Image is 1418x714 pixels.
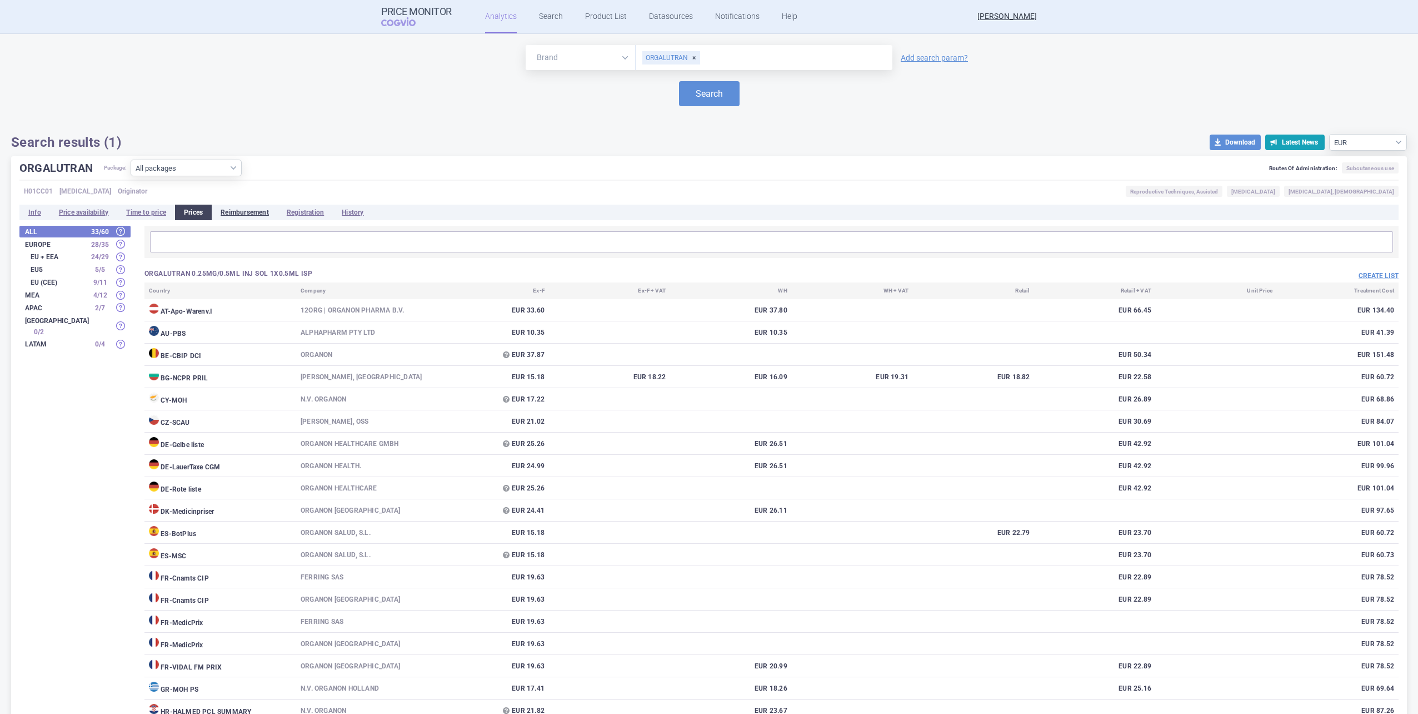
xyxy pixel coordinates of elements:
[549,366,670,388] td: EUR 18.22
[25,341,86,348] strong: LATAM
[1359,271,1399,281] button: Create list
[149,326,159,336] img: Australia
[296,588,428,611] td: ORGANON [GEOGRAPHIC_DATA]
[296,410,428,433] td: [PERSON_NAME], Oss
[428,410,549,433] td: EUR 21.02
[792,366,913,388] td: EUR 19.31
[296,455,428,477] td: Organon Health.
[144,433,296,455] td: DE - Gelbe liste
[428,633,549,655] td: EUR 19.63
[25,326,53,338] div: 0 / 2
[670,321,791,344] td: EUR 10.35
[31,254,86,260] strong: EU + EEA
[25,241,86,248] strong: Europe
[549,282,670,299] th: Ex-F + VAT
[1035,566,1156,588] td: EUR 22.89
[1277,410,1399,433] td: EUR 84.07
[25,229,86,235] strong: All
[31,266,86,273] strong: EU5
[428,522,549,544] td: EUR 15.18
[144,299,296,321] td: AT - Apo-Warenv.I
[428,477,549,499] td: EUR 25.26
[144,655,296,677] td: FR - VIDAL FM PRIX
[296,655,428,677] td: ORGANON [GEOGRAPHIC_DATA]
[428,455,549,477] td: EUR 24.99
[144,588,296,611] td: FR - Cnamts CIP
[149,704,159,714] img: Croatia
[149,393,159,403] img: Cyprus
[144,455,296,477] td: DE - LauerTaxe CGM
[19,264,131,275] div: EU5 5/5
[1277,566,1399,588] td: EUR 78.52
[149,415,159,425] img: Czech Republic
[144,366,296,388] td: BG - NCPR PRIL
[1035,410,1156,433] td: EUR 30.69
[1035,344,1156,366] td: EUR 50.34
[1277,455,1399,477] td: EUR 99.96
[149,660,159,670] img: France
[1277,655,1399,677] td: EUR 78.52
[144,499,296,522] td: DK - Medicinpriser
[428,344,549,366] td: EUR 37.87
[25,305,86,311] strong: APAC
[149,637,159,647] img: France
[670,282,791,299] th: WH
[1035,282,1156,299] th: Retail + VAT
[117,205,175,220] li: Time to price
[1035,655,1156,677] td: EUR 22.89
[428,388,549,410] td: EUR 17.22
[19,289,131,301] div: MEA 4/12
[19,302,131,314] div: APAC 2/7
[333,205,372,220] li: History
[149,504,159,514] img: Denmark
[296,522,428,544] td: ORGANON SALUD, S.L.
[381,17,431,26] span: COGVIO
[1277,588,1399,611] td: EUR 78.52
[1035,677,1156,700] td: EUR 25.16
[144,522,296,544] td: ES - BotPlus
[670,655,791,677] td: EUR 20.99
[1035,388,1156,410] td: EUR 26.89
[144,410,296,433] td: CZ - SCAU
[149,348,159,358] img: Belgium
[1277,477,1399,499] td: EUR 101.04
[296,544,428,566] td: ORGANON SALUD, S.L.
[670,455,791,477] td: EUR 26.51
[1277,433,1399,455] td: EUR 101.04
[278,205,333,220] li: Registration
[1277,388,1399,410] td: EUR 68.86
[1210,135,1261,150] button: Download
[144,477,296,499] td: DE - Rote liste
[913,522,1034,544] td: EUR 22.79
[1035,522,1156,544] td: EUR 23.70
[1277,544,1399,566] td: EUR 60.73
[149,615,159,625] img: France
[59,186,111,197] span: [MEDICAL_DATA]
[118,186,147,197] span: Originator
[1277,611,1399,633] td: EUR 78.52
[428,366,549,388] td: EUR 15.18
[149,571,159,581] img: France
[1277,633,1399,655] td: EUR 78.52
[1227,186,1280,197] span: [MEDICAL_DATA]
[86,251,114,262] div: 24 / 29
[25,292,86,299] strong: MEA
[1035,299,1156,321] td: EUR 66.45
[1035,588,1156,611] td: EUR 22.89
[428,677,549,700] td: EUR 17.41
[149,370,159,380] img: Bulgaria
[296,282,428,299] th: Company
[1342,162,1399,173] span: Subcutaneous use
[19,160,104,176] h1: ORGALUTRAN
[19,276,131,288] div: EU (CEE) 9/11
[19,239,131,250] div: Europe 28/35
[296,566,428,588] td: FERRING SAS
[296,477,428,499] td: Organon Healthcare
[296,433,428,455] td: Organon Healthcare GmbH
[1035,477,1156,499] td: EUR 42.92
[1277,344,1399,366] td: EUR 151.48
[1035,433,1156,455] td: EUR 42.92
[24,186,53,197] span: H01CC01
[25,318,89,324] strong: [GEOGRAPHIC_DATA]
[1126,186,1222,197] span: Reproductive Techniques, Assisted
